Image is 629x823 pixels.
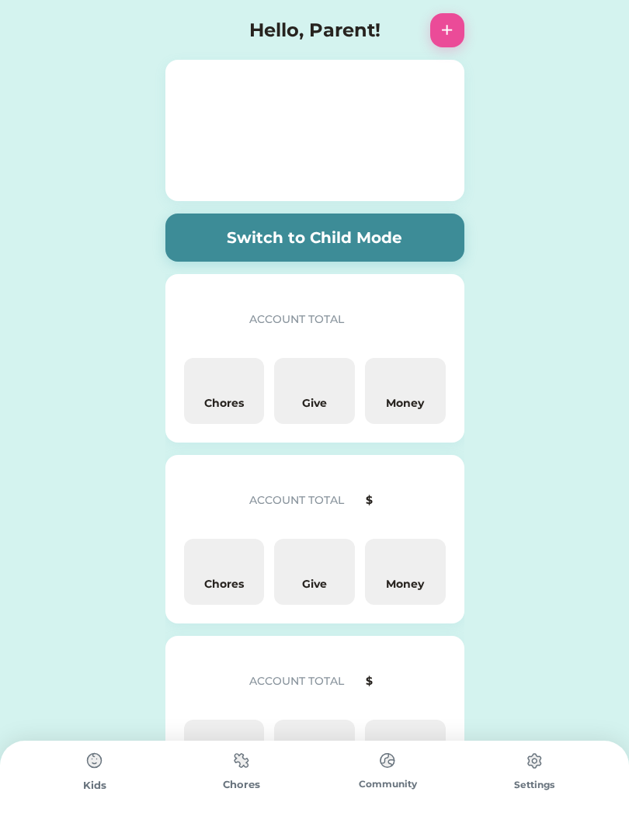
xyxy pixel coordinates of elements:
div: Chores [169,777,315,793]
img: yH5BAEAAAAALAAAAAABAAEAAAIBRAA7 [396,551,415,570]
div: ACCOUNT TOTAL [249,673,360,689]
img: type%3Dchores%2C%20state%3Ddefault.svg [372,745,403,776]
img: yH5BAEAAAAALAAAAAABAAEAAAIBRAA7 [305,370,324,389]
h4: Hello, Parent! [249,16,381,44]
div: Kids [22,778,169,793]
img: yH5BAEAAAAALAAAAAABAAEAAAIBRAA7 [396,732,415,751]
button: Switch to Child Mode [165,214,464,262]
img: yH5BAEAAAAALAAAAAABAAEAAAIBRAA7 [184,655,234,704]
div: Chores [190,395,259,411]
img: yH5BAEAAAAALAAAAAABAAEAAAIBRAA7 [396,370,415,389]
div: ACCOUNT TOTAL [249,311,360,328]
div: $ [366,492,446,509]
div: Give [280,395,349,411]
img: yH5BAEAAAAALAAAAAABAAEAAAIBRAA7 [214,551,233,570]
div: Money [371,576,440,592]
img: type%3Dchores%2C%20state%3Ddefault.svg [519,745,550,776]
img: yH5BAEAAAAALAAAAAABAAEAAAIBRAA7 [184,474,234,523]
div: $ [366,673,446,689]
img: type%3Dchores%2C%20state%3Ddefault.svg [79,745,110,776]
div: Settings [461,778,608,792]
img: yH5BAEAAAAALAAAAAABAAEAAAIBRAA7 [305,551,324,570]
img: yH5BAEAAAAALAAAAAABAAEAAAIBRAA7 [165,13,200,47]
div: Chores [190,576,259,592]
div: Give [280,576,349,592]
img: type%3Dchores%2C%20state%3Ddefault.svg [226,745,257,776]
button: + [430,13,464,47]
div: Money [371,395,440,411]
img: yH5BAEAAAAALAAAAAABAAEAAAIBRAA7 [206,64,423,196]
img: yH5BAEAAAAALAAAAAABAAEAAAIBRAA7 [184,293,234,342]
div: ACCOUNT TOTAL [249,492,360,509]
img: yH5BAEAAAAALAAAAAABAAEAAAIBRAA7 [214,370,233,389]
img: yH5BAEAAAAALAAAAAABAAEAAAIBRAA7 [214,732,233,751]
img: yH5BAEAAAAALAAAAAABAAEAAAIBRAA7 [305,732,324,751]
div: Community [314,777,461,791]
